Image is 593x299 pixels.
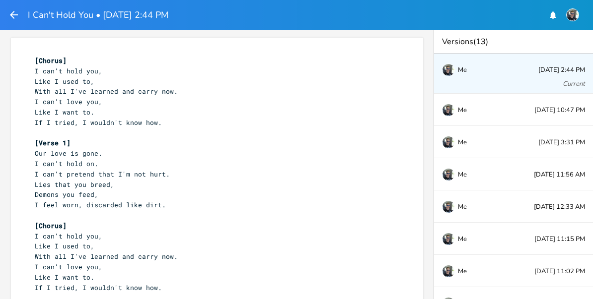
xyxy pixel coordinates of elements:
[534,236,585,242] span: [DATE] 11:15 PM
[442,136,455,149] img: taylor.leroy.warr
[442,265,455,278] img: taylor.leroy.warr
[538,67,585,73] span: [DATE] 2:44 PM
[35,273,94,282] span: Like I want to.
[35,56,67,65] span: [Chorus]
[35,87,178,96] span: With all I've learned and carry now.
[35,180,114,189] span: Lies that you breed,
[35,241,94,250] span: Like I used to,
[35,170,170,179] span: I can't pretend that I'm not hurt.
[458,171,467,178] span: Me
[35,190,98,199] span: Demons you feed,
[458,139,467,146] span: Me
[35,108,94,117] span: Like I want to.
[35,77,94,86] span: Like I used to,
[442,233,455,245] img: taylor.leroy.warr
[442,168,455,181] img: taylor.leroy.warr
[534,172,585,178] span: [DATE] 11:56 AM
[35,283,162,292] span: If I tried, I wouldn't know how.
[458,107,467,114] span: Me
[442,200,455,213] img: taylor.leroy.warr
[35,159,98,168] span: I can't hold on.
[563,81,585,87] div: Current
[35,200,166,209] span: I feel worn, discarded like dirt.
[35,118,162,127] span: If I tried, I wouldn't know how.
[35,97,102,106] span: I can't love you,
[35,232,102,240] span: I can't hold you,
[458,203,467,210] span: Me
[35,149,102,158] span: Our love is gone.
[35,221,67,230] span: [Chorus]
[35,252,178,261] span: With all I've learned and carry now.
[538,139,585,146] span: [DATE] 3:31 PM
[534,268,585,275] span: [DATE] 11:02 PM
[458,66,467,73] span: Me
[35,66,102,75] span: I can't hold you,
[566,8,579,21] img: taylor.leroy.warr
[434,30,593,54] div: Versions (13)
[442,63,455,76] img: taylor.leroy.warr
[35,262,102,271] span: I can't love you,
[534,107,585,114] span: [DATE] 10:47 PM
[458,268,467,275] span: Me
[534,204,585,210] span: [DATE] 12:33 AM
[28,10,168,19] h1: I Can't Hold You • [DATE] 2:44 PM
[458,236,467,242] span: Me
[442,104,455,117] img: taylor.leroy.warr
[35,138,71,147] span: [Verse 1]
